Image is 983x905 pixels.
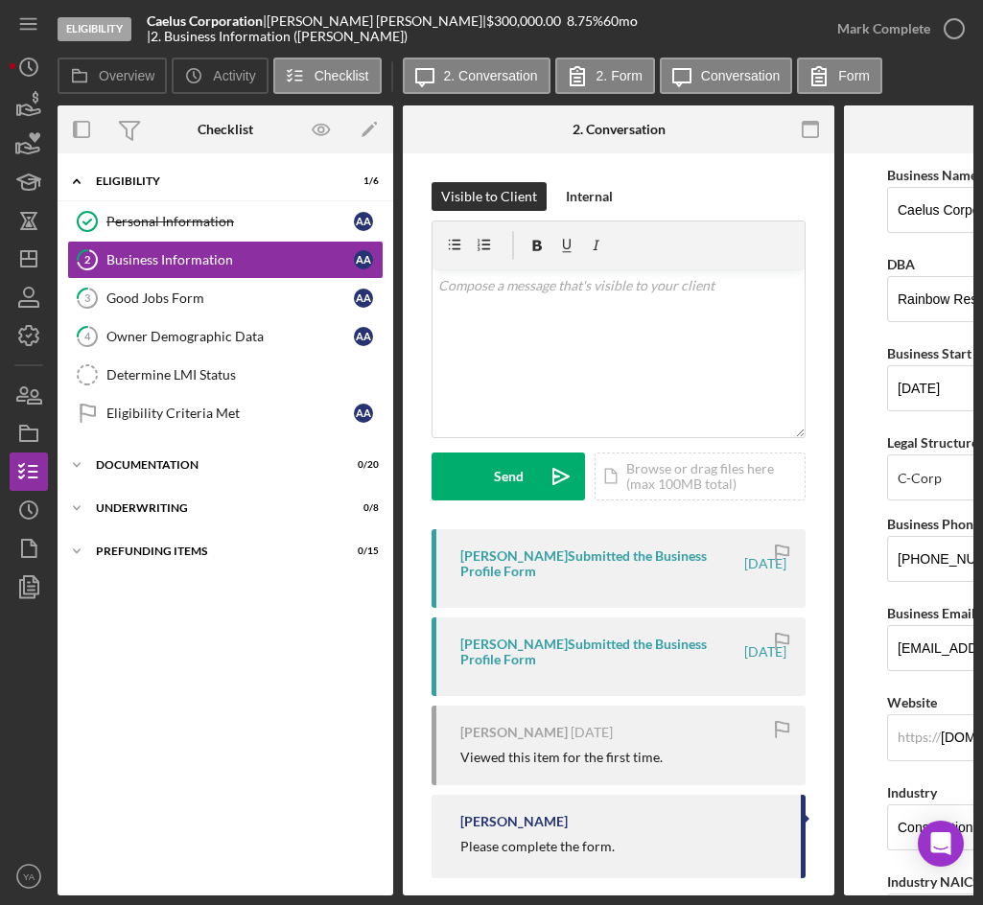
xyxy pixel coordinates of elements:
[837,10,930,48] div: Mark Complete
[106,252,354,267] div: Business Information
[597,68,643,83] label: 2. Form
[84,291,90,304] tspan: 3
[818,10,973,48] button: Mark Complete
[460,839,615,854] div: Please complete the form.
[344,175,379,187] div: 1 / 6
[96,545,331,557] div: Prefunding Items
[273,58,382,94] button: Checklist
[84,253,90,266] tspan: 2
[898,471,942,486] div: C-Corp
[58,17,131,41] div: Eligibility
[887,784,937,801] label: Industry
[315,68,369,83] label: Checklist
[354,212,373,231] div: A A
[84,330,91,342] tspan: 4
[67,317,384,356] a: 4Owner Demographic DataAA
[566,182,613,211] div: Internal
[172,58,268,94] button: Activity
[96,459,331,471] div: Documentation
[198,122,253,137] div: Checklist
[918,821,964,867] div: Open Intercom Messenger
[344,459,379,471] div: 0 / 20
[354,327,373,346] div: A A
[344,502,379,514] div: 0 / 8
[96,175,331,187] div: Eligibility
[603,13,638,29] div: 60 mo
[567,13,603,29] div: 8.75 %
[887,694,937,710] label: Website
[460,750,663,765] div: Viewed this item for the first time.
[10,857,48,895] button: YA
[441,182,537,211] div: Visible to Client
[571,725,613,740] time: 2025-08-11 05:25
[67,356,384,394] a: Determine LMI Status
[106,367,383,383] div: Determine LMI Status
[106,406,354,421] div: Eligibility Criteria Met
[213,68,255,83] label: Activity
[99,68,154,83] label: Overview
[460,637,741,667] div: [PERSON_NAME] Submitted the Business Profile Form
[555,58,655,94] button: 2. Form
[460,548,741,579] div: [PERSON_NAME] Submitted the Business Profile Form
[460,814,568,829] div: [PERSON_NAME]
[660,58,793,94] button: Conversation
[147,29,408,44] div: | 2. Business Information ([PERSON_NAME])
[267,13,486,29] div: [PERSON_NAME] [PERSON_NAME] |
[494,452,524,500] div: Send
[744,556,786,571] time: 2025-08-11 05:30
[744,644,786,660] time: 2025-08-11 05:28
[354,404,373,423] div: A A
[887,256,915,272] label: DBA
[58,58,167,94] button: Overview
[573,122,666,137] div: 2. Conversation
[486,13,567,29] div: $300,000.00
[147,12,263,29] b: Caelus Corporation
[838,68,870,83] label: Form
[106,214,354,229] div: Personal Information
[67,202,384,241] a: Personal InformationAA
[887,516,980,532] label: Business Phone
[556,182,622,211] button: Internal
[432,452,585,500] button: Send
[701,68,781,83] label: Conversation
[403,58,550,94] button: 2. Conversation
[898,730,941,745] div: https://
[67,241,384,279] a: 2Business InformationAA
[460,725,568,740] div: [PERSON_NAME]
[67,279,384,317] a: 3Good Jobs FormAA
[354,250,373,269] div: A A
[354,289,373,308] div: A A
[797,58,882,94] button: Form
[96,502,331,514] div: Underwriting
[344,545,379,557] div: 0 / 15
[887,167,977,183] label: Business Name
[67,394,384,432] a: Eligibility Criteria MetAA
[444,68,538,83] label: 2. Conversation
[106,329,354,344] div: Owner Demographic Data
[432,182,547,211] button: Visible to Client
[147,13,267,29] div: |
[23,871,35,882] text: YA
[106,290,354,306] div: Good Jobs Form
[887,605,975,621] label: Business Email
